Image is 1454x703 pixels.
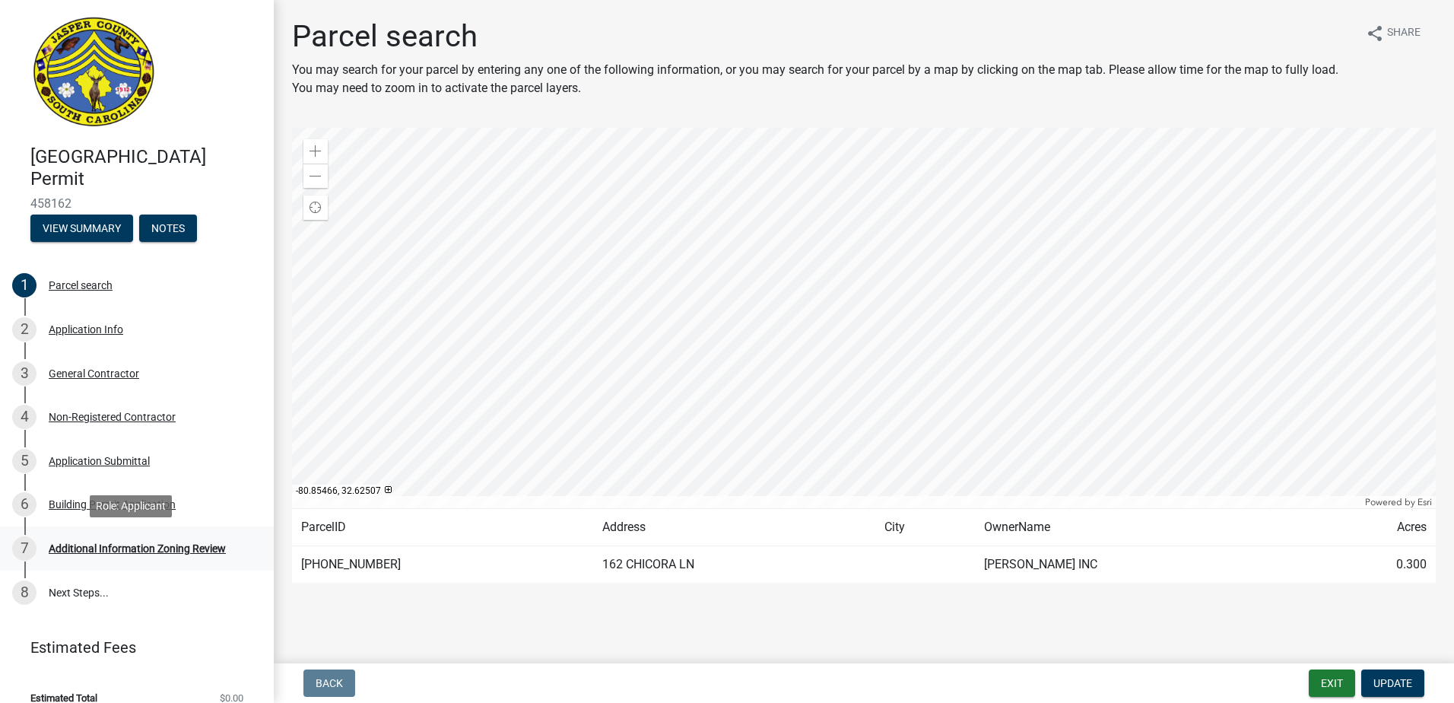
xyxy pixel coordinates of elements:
button: shareShare [1354,18,1433,48]
div: 4 [12,405,37,429]
div: 1 [12,273,37,297]
h1: Parcel search [292,18,1354,55]
wm-modal-confirm: Notes [139,223,197,235]
div: Zoom out [303,164,328,188]
div: 5 [12,449,37,473]
div: Zoom in [303,139,328,164]
div: Application Submittal [49,456,150,466]
td: 0.300 [1311,546,1436,584]
span: Back [316,677,343,689]
div: 8 [12,581,37,605]
span: $0.00 [220,693,243,703]
div: Role: Applicant [90,495,172,517]
span: 458162 [30,196,243,211]
div: General Contractor [49,368,139,379]
div: 2 [12,317,37,342]
i: share [1366,24,1384,43]
div: 7 [12,536,37,561]
h4: [GEOGRAPHIC_DATA] Permit [30,146,262,190]
div: Find my location [303,196,328,220]
td: City [875,509,974,546]
div: Non-Registered Contractor [49,412,176,422]
td: Address [593,509,875,546]
button: Exit [1309,670,1355,697]
span: Estimated Total [30,693,97,703]
button: Notes [139,215,197,242]
div: Application Info [49,324,123,335]
div: Additional Information Zoning Review [49,543,226,554]
td: [PERSON_NAME] INC [975,546,1312,584]
div: Parcel search [49,280,113,291]
button: Update [1361,670,1424,697]
td: OwnerName [975,509,1312,546]
img: Jasper County, South Carolina [30,16,157,130]
td: [PHONE_NUMBER] [292,546,593,584]
wm-modal-confirm: Summary [30,223,133,235]
button: Back [303,670,355,697]
a: Estimated Fees [12,632,249,663]
div: 3 [12,361,37,386]
div: Building Permit Application [49,499,176,510]
td: Acres [1311,509,1436,546]
p: You may search for your parcel by entering any one of the following information, or you may searc... [292,61,1354,97]
span: Share [1387,24,1421,43]
span: Update [1373,677,1412,689]
td: ParcelID [292,509,593,546]
a: Esri [1417,497,1432,507]
button: View Summary [30,215,133,242]
div: 6 [12,492,37,517]
td: 162 CHICORA LN [593,546,875,584]
div: Powered by [1361,496,1436,508]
